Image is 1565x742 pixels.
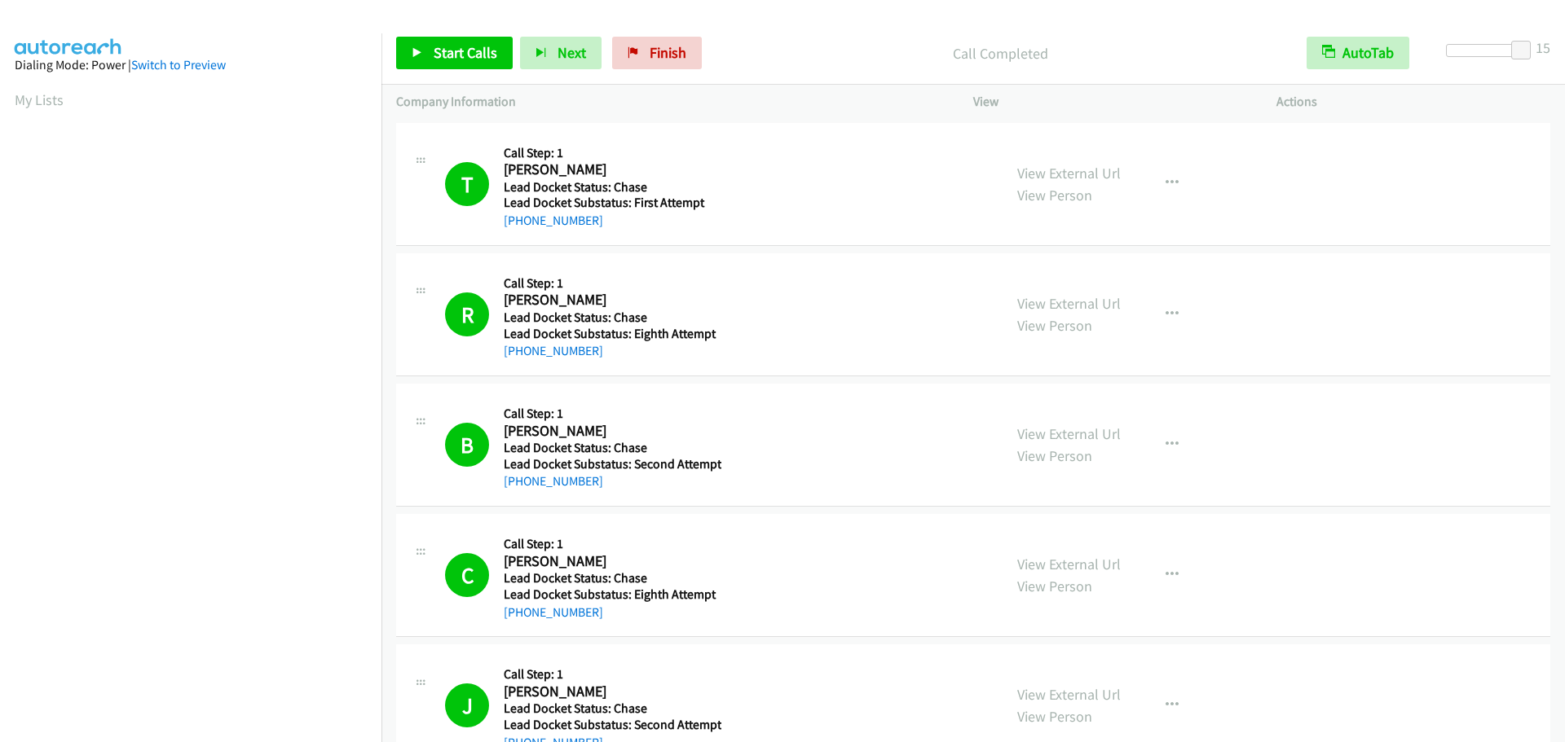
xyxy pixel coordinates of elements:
h5: Call Step: 1 [504,406,721,422]
button: AutoTab [1307,37,1409,69]
h5: Call Step: 1 [504,145,716,161]
h5: Lead Docket Status: Chase [504,310,716,326]
a: [PHONE_NUMBER] [504,343,603,358]
h5: Lead Docket Status: Chase [504,179,716,195]
a: View Person [1017,446,1092,465]
h1: T [445,162,489,206]
h5: Lead Docket Substatus: Second Attempt [504,717,721,733]
h2: [PERSON_NAME] [504,422,716,441]
h1: R [445,292,489,336]
h5: Lead Docket Status: Chase [504,440,721,456]
a: [PHONE_NUMBER] [504,473,603,489]
h2: [PERSON_NAME] [504,160,716,179]
a: View External Url [1017,164,1121,182]
a: View Person [1017,186,1092,204]
p: View [973,92,1247,112]
a: Start Calls [396,37,513,69]
h5: Lead Docket Substatus: Second Attempt [504,456,721,472]
div: 15 [1536,37,1550,59]
h2: [PERSON_NAME] [504,552,716,571]
h5: Lead Docket Substatus: First Attempt [504,195,716,211]
h5: Lead Docket Status: Chase [504,700,721,717]
div: Dialing Mode: Power | [15,55,367,75]
a: Finish [612,37,702,69]
a: Switch to Preview [131,57,226,72]
p: Company Information [396,92,944,112]
a: View External Url [1017,294,1121,313]
p: Call Completed [724,42,1277,64]
a: View External Url [1017,555,1121,573]
span: Finish [650,43,686,62]
h5: Call Step: 1 [504,666,721,683]
p: Actions [1276,92,1550,112]
h5: Call Step: 1 [504,275,716,292]
h2: [PERSON_NAME] [504,291,716,310]
a: [PHONE_NUMBER] [504,213,603,228]
h1: C [445,553,489,597]
a: View External Url [1017,685,1121,704]
a: View Person [1017,316,1092,335]
a: My Lists [15,90,64,109]
h2: [PERSON_NAME] [504,683,716,701]
a: View Person [1017,707,1092,726]
a: [PHONE_NUMBER] [504,604,603,620]
button: Next [520,37,602,69]
span: Next [558,43,586,62]
h5: Lead Docket Status: Chase [504,570,716,586]
a: View Person [1017,577,1092,595]
iframe: Resource Center [1518,306,1565,436]
h1: B [445,423,489,467]
h5: Lead Docket Substatus: Eighth Attempt [504,326,716,342]
h5: Call Step: 1 [504,536,716,552]
a: View External Url [1017,424,1121,443]
span: Start Calls [434,43,497,62]
h5: Lead Docket Substatus: Eighth Attempt [504,586,716,603]
h1: J [445,683,489,727]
